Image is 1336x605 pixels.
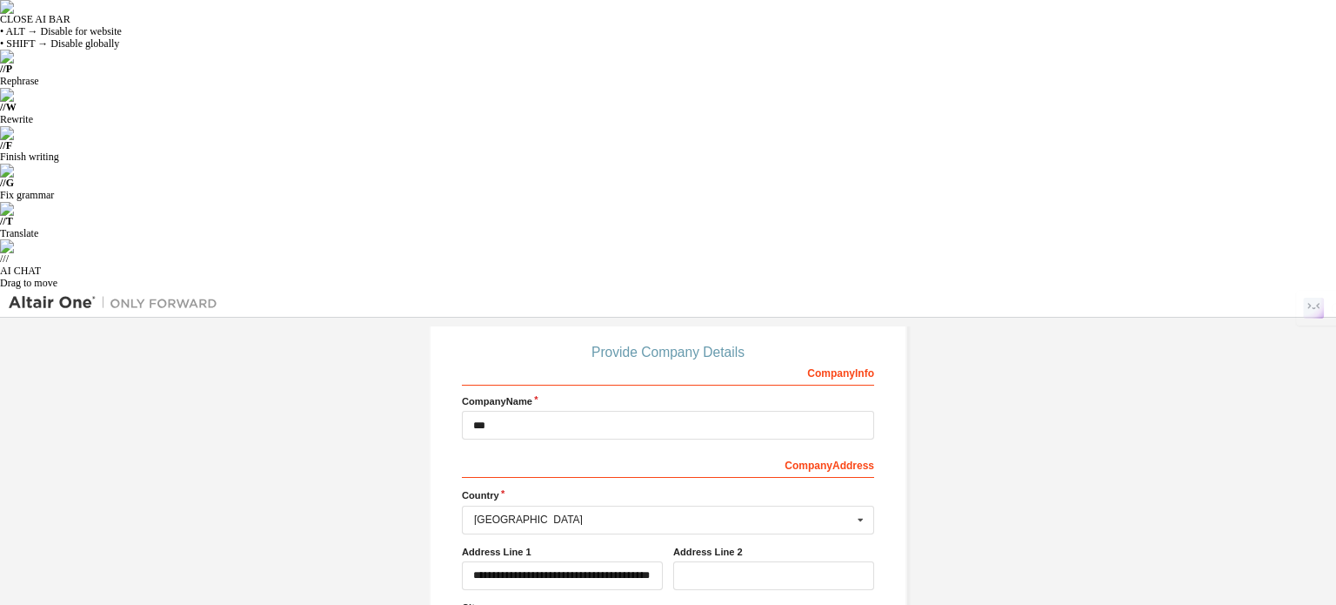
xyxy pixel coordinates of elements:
[462,347,874,358] div: Provide Company Details
[462,358,874,386] div: Company Info
[462,488,874,502] label: Country
[9,294,226,312] img: Altair One
[462,450,874,478] div: Company Address
[474,514,852,525] div: [GEOGRAPHIC_DATA]
[462,545,663,559] label: Address Line 1
[673,545,874,559] label: Address Line 2
[462,394,874,408] label: Company Name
